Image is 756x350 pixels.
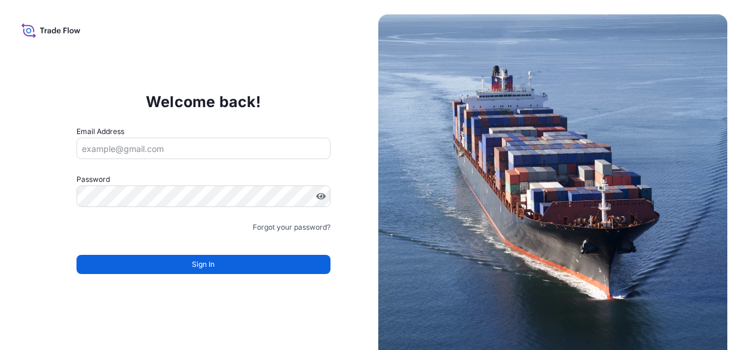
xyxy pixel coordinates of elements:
a: Forgot your password? [253,221,330,233]
button: Show password [316,191,326,201]
p: Welcome back! [146,92,261,111]
label: Email Address [76,126,124,138]
label: Password [76,174,330,185]
button: Sign In [76,255,330,274]
span: Sign In [192,258,215,270]
input: example@gmail.com [76,138,330,159]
